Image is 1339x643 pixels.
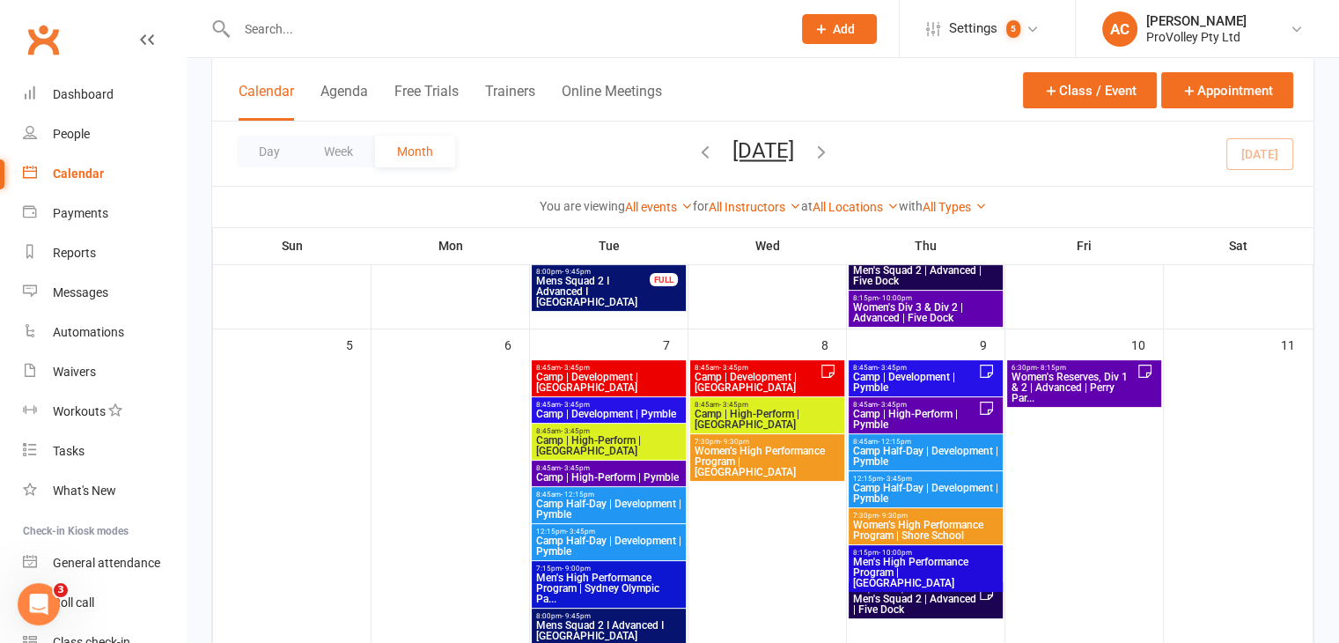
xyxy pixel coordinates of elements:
div: 9 [980,329,1004,358]
span: - 9:45pm [562,612,591,620]
span: - 9:30pm [879,512,908,520]
span: 8:15pm [852,549,999,557]
span: - 12:15pm [561,491,594,499]
span: - 9:45pm [562,268,591,276]
span: - 9:00pm [562,565,591,573]
div: Dashboard [53,87,114,101]
div: 7 [663,329,688,358]
strong: at [801,199,813,213]
strong: You are viewing [540,199,625,213]
span: 7:15pm [535,565,682,573]
div: What's New [53,484,116,498]
span: Women's Reserves, Div 1 & 2 | Advanced | Perry Par... [1011,372,1137,403]
span: Men's High Performance Program | [GEOGRAPHIC_DATA] [852,557,999,588]
div: ProVolley Pty Ltd [1146,29,1247,45]
span: Camp Half-Day | Development | Pymble [535,536,682,557]
span: Camp Half-Day | Development | Pymble [535,499,682,520]
a: Automations [23,313,186,352]
div: Waivers [53,365,96,379]
strong: for [693,199,709,213]
span: - 3:45pm [883,475,912,483]
span: 8:45am [694,364,820,372]
span: Camp | Development | Pymble [852,372,978,393]
a: Calendar [23,154,186,194]
div: 10 [1131,329,1163,358]
span: - 3:45pm [878,364,907,372]
button: Calendar [239,83,294,121]
th: Thu [847,227,1005,264]
span: 8:45am [535,401,682,409]
div: Tasks [53,444,85,458]
span: 7:30pm [694,438,841,446]
span: 8:45am [852,364,978,372]
a: All Types [923,200,987,214]
span: Camp | Development | Pymble [535,409,682,419]
strong: with [899,199,923,213]
span: 8:45am [535,491,682,499]
span: 6:30pm [1011,364,1137,372]
span: 8:45am [535,464,682,472]
span: Women's Div 3 & Div 2 | Advanced | Five Dock [852,302,999,323]
span: - 3:45pm [561,427,590,435]
button: Appointment [1161,72,1293,108]
span: 8:45am [852,401,978,409]
span: - 3:45pm [561,401,590,409]
div: Messages [53,285,108,299]
span: Add [833,22,855,36]
th: Fri [1005,227,1164,264]
span: 8:45am [535,364,682,372]
span: Camp | High-Perform | Pymble [852,409,978,430]
div: Roll call [53,595,94,610]
a: All Instructors [709,200,801,214]
span: 5 [1006,20,1020,38]
span: 3 [54,583,68,597]
button: Trainers [485,83,535,121]
span: Camp Half-Day | Development | Pymble [852,483,999,504]
div: FULL [650,273,678,286]
span: Camp | High-Perform | [GEOGRAPHIC_DATA] [694,409,841,430]
span: Women’s High Performance Program | [GEOGRAPHIC_DATA] [694,446,841,477]
th: Sun [213,227,372,264]
span: - 3:45pm [566,528,595,536]
a: People [23,115,186,154]
a: All events [625,200,693,214]
span: 8:45am [694,401,841,409]
a: Clubworx [21,18,65,62]
button: Free Trials [394,83,459,121]
span: 12:15pm [852,475,999,483]
a: Dashboard [23,75,186,115]
a: Tasks [23,432,186,471]
span: Men's High Performance Program | Sydney Olympic Pa... [535,573,682,604]
span: - 3:45pm [561,464,590,472]
a: General attendance kiosk mode [23,543,186,583]
span: 8:45am [852,438,999,446]
iframe: Intercom live chat [18,583,60,625]
span: - 10:00pm [879,549,912,557]
th: Mon [372,227,530,264]
button: Day [237,136,302,167]
th: Wed [688,227,847,264]
th: Sat [1164,227,1313,264]
span: 12:15pm [535,528,682,536]
div: Payments [53,206,108,220]
th: Tue [530,227,688,264]
div: 8 [821,329,846,358]
span: 8:00pm [535,268,651,276]
span: Camp | High-Perform | [GEOGRAPHIC_DATA] [535,435,682,456]
a: All Locations [813,200,899,214]
span: Men's Squad 2 | Advanced | Five Dock [852,594,978,615]
button: [DATE] [732,138,794,163]
span: - 3:45pm [561,364,590,372]
a: Roll call [23,583,186,623]
span: 8:15pm [852,294,999,302]
span: Men's Squad 2 | Advanced | Five Dock [852,265,999,286]
span: Mens Squad 2 I Advanced I [GEOGRAPHIC_DATA] [535,620,682,641]
span: Camp | High-Perform | Pymble [535,472,682,483]
span: - 3:45pm [719,364,748,372]
button: Agenda [320,83,368,121]
span: Settings [949,9,997,48]
span: 8:45am [535,427,682,435]
span: 7:30pm [852,512,999,520]
div: Workouts [53,404,106,418]
span: Mens Squad 2 I Advanced I [GEOGRAPHIC_DATA] [535,276,651,307]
